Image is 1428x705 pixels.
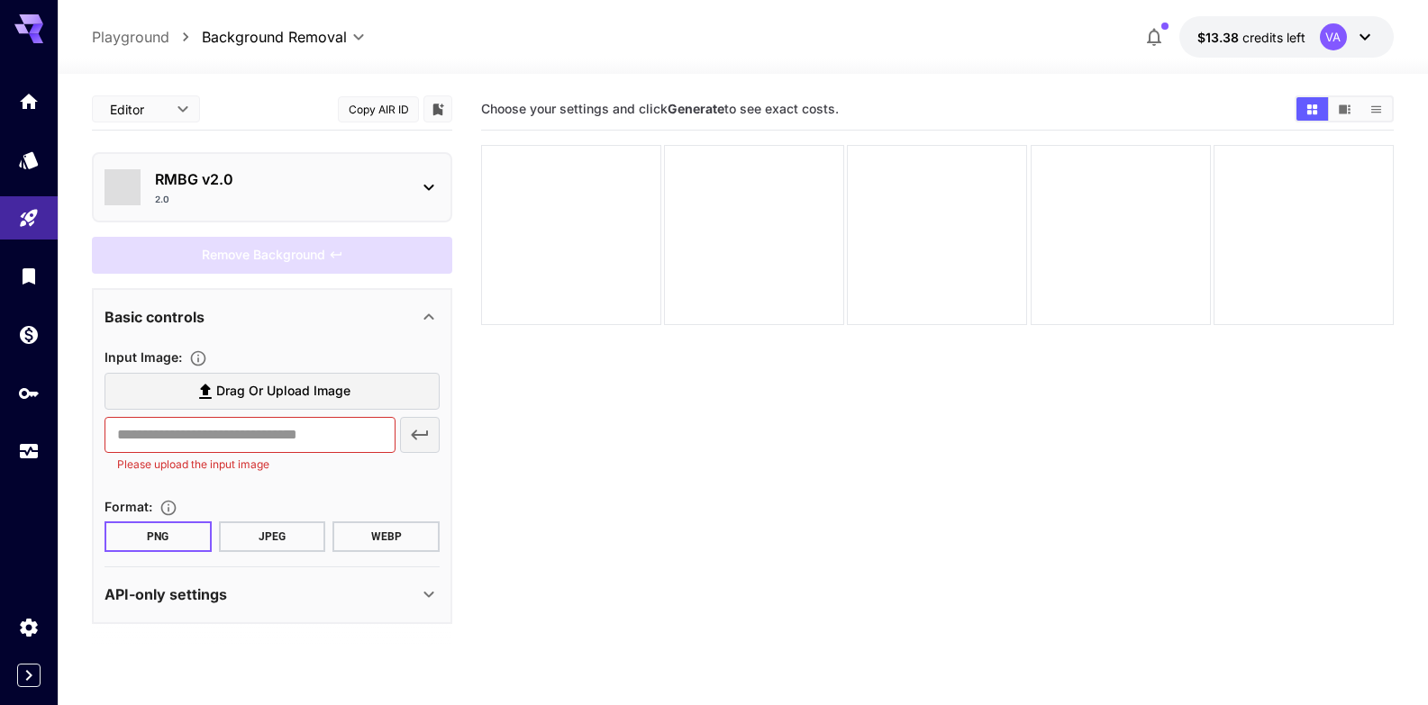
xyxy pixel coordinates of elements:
span: Background Removal [202,26,347,48]
p: 2.0 [155,193,169,206]
span: credits left [1242,30,1305,45]
span: Drag or upload image [216,380,350,402]
button: Specifies the input image to be processed. [182,349,214,367]
b: Generate [668,101,724,116]
span: Input Image : [105,349,182,365]
button: Show media in grid view [1296,97,1328,121]
p: RMBG v2.0 [155,168,404,190]
button: Expand sidebar [17,664,41,687]
button: WEBP [332,521,440,552]
div: Home [18,90,40,113]
button: Choose the file format for the output image. [152,499,185,517]
nav: breadcrumb [92,26,202,48]
button: Add to library [430,98,446,120]
a: Playground [92,26,169,48]
div: Library [18,265,40,287]
button: $13.375VA [1179,16,1394,58]
span: Choose your settings and click to see exact costs. [481,101,839,116]
label: Drag or upload image [105,373,440,410]
p: Basic controls [105,306,205,328]
div: $13.375 [1197,28,1305,47]
span: $13.38 [1197,30,1242,45]
div: RMBG v2.02.0 [105,161,440,213]
button: Show media in video view [1329,97,1360,121]
div: API Keys [18,382,40,404]
div: Playground [18,207,40,230]
div: Show media in grid viewShow media in video viewShow media in list view [1295,95,1394,122]
button: Copy AIR ID [338,96,419,122]
button: JPEG [219,521,326,552]
div: VA [1320,23,1347,50]
span: Format : [105,499,152,514]
div: Settings [18,616,40,638]
div: Models [18,149,40,171]
div: Basic controls [105,295,440,339]
p: API-only settings [105,583,227,605]
span: Editor [110,100,166,119]
div: Wallet [18,323,40,346]
div: API-only settings [105,573,440,616]
p: Please upload the input image [117,456,383,474]
button: Show media in list view [1360,97,1392,121]
div: Usage [18,440,40,463]
button: PNG [105,521,212,552]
